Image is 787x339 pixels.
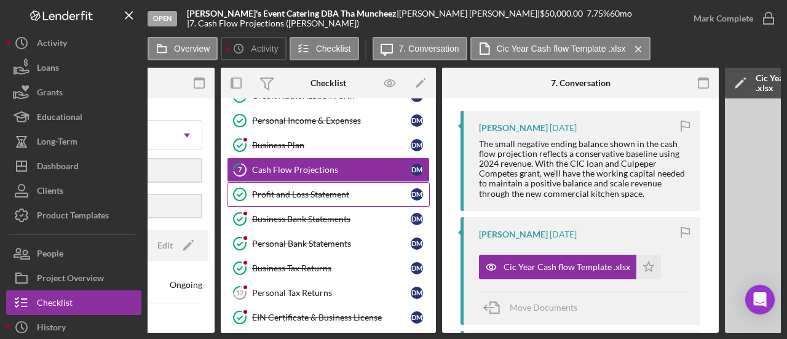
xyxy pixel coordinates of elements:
time: 2025-07-30 18:19 [550,123,577,133]
div: [PERSON_NAME] [479,123,548,133]
button: Activity [221,37,286,60]
label: 7. Conversation [399,44,459,54]
div: | 7. Cash Flow Projections ([PERSON_NAME]) [187,18,359,28]
button: Activity [6,31,141,55]
a: 7Cash Flow ProjectionsDM [227,158,430,182]
div: Long-Term [37,129,77,157]
div: Educational [37,105,82,132]
div: [PERSON_NAME] [479,229,548,239]
div: | [187,9,399,18]
tspan: 12 [236,289,243,297]
b: [PERSON_NAME]'s Event Catering DBA Tha Muncheez [187,8,397,18]
div: Personal Tax Returns [252,288,411,298]
div: Ongoing [170,279,202,291]
button: People [6,241,141,266]
div: Dashboard [37,154,79,181]
button: Project Overview [6,266,141,290]
div: Mark Complete [694,6,753,31]
tspan: 7 [238,166,242,173]
button: Edit [150,236,199,255]
div: Personal Income & Expenses [252,116,411,126]
span: Move Documents [510,302,577,313]
button: Dashboard [6,154,141,178]
div: Project Overview [37,266,104,293]
a: Personal Bank StatementsDM [227,231,430,256]
button: 7. Conversation [373,37,467,60]
div: D M [411,287,423,299]
div: Checklist [37,290,73,318]
div: Clients [37,178,63,206]
div: 7.75 % [587,9,610,18]
button: Move Documents [479,292,590,323]
button: Checklist [6,290,141,315]
div: EIN Certificate & Business License [252,313,411,322]
div: The small negative ending balance shown in the cash flow projection reflects a conservative basel... [479,139,688,199]
div: $50,000.00 [540,9,587,18]
a: Business Bank StatementsDM [227,207,430,231]
button: Clients [6,178,141,203]
time: 2025-07-30 16:06 [550,229,577,239]
div: Business Bank Statements [252,214,411,224]
div: Personal Bank Statements [252,239,411,249]
button: Loans [6,55,141,80]
div: 7. Conversation [551,78,611,88]
div: [PERSON_NAME] [PERSON_NAME] | [399,9,540,18]
div: D M [411,114,423,127]
a: Credit Authorization FormDM [227,84,430,108]
div: D M [411,213,423,225]
div: D M [411,164,423,176]
button: Product Templates [6,203,141,228]
div: Cic Year Cash flow Template .xlsx [504,262,630,272]
div: Open Intercom Messenger [745,285,775,314]
div: Loans [37,55,59,83]
button: Cic Year Cash flow Template .xlsx [470,37,651,60]
label: Overview [174,44,210,54]
div: D M [411,262,423,274]
div: 60 mo [610,9,632,18]
div: Cash Flow Projections [252,165,411,175]
button: Mark Complete [681,6,781,31]
div: Business Tax Returns [252,263,411,273]
button: Long-Term [6,129,141,154]
div: D M [411,188,423,201]
div: Profit and Loss Statement [252,189,411,199]
div: D M [411,139,423,151]
a: EIN Certificate & Business LicenseDM [227,305,430,330]
div: D M [411,237,423,250]
div: Activity [37,31,67,58]
div: Edit [157,236,173,255]
label: Checklist [316,44,351,54]
a: 12Personal Tax ReturnsDM [227,281,430,305]
button: Grants [6,80,141,105]
div: People [37,241,63,269]
label: Cic Year Cash flow Template .xlsx [497,44,626,54]
button: Educational [6,105,141,129]
div: Checklist [310,78,346,88]
a: Personal Income & ExpensesDM [227,108,430,133]
button: Overview [148,37,218,60]
label: Activity [251,44,278,54]
a: Profit and Loss StatementDM [227,182,430,207]
div: Open [148,11,177,26]
div: Business Plan [252,140,411,150]
div: Product Templates [37,203,109,231]
a: Business Tax ReturnsDM [227,256,430,281]
div: Grants [37,80,63,108]
button: Checklist [290,37,359,60]
button: Cic Year Cash flow Template .xlsx [479,255,661,279]
div: D M [411,311,423,324]
a: Business PlanDM [227,133,430,158]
